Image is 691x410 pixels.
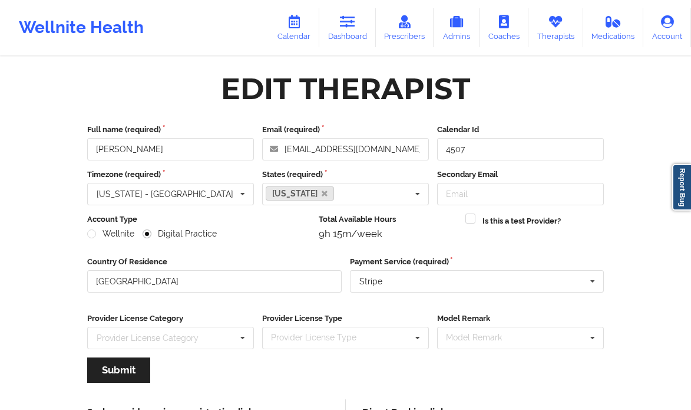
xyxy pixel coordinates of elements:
[528,8,583,47] a: Therapists
[643,8,691,47] a: Account
[376,8,434,47] a: Prescribers
[262,169,429,181] label: States (required)
[437,124,604,136] label: Calendar Id
[269,8,319,47] a: Calendar
[480,8,528,47] a: Coaches
[87,313,254,324] label: Provider License Category
[221,70,470,107] div: Edit Therapist
[87,138,254,160] input: Full name
[319,228,457,240] div: 9h 15m/week
[434,8,480,47] a: Admins
[437,183,604,205] input: Email
[443,331,519,345] div: Model Remark
[583,8,644,47] a: Medications
[268,331,373,345] div: Provider License Type
[262,138,429,160] input: Email address
[319,8,376,47] a: Dashboard
[437,138,604,160] input: Calendar Id
[87,229,134,239] label: Wellnite
[87,214,310,225] label: Account Type
[97,190,233,198] div: [US_STATE] - [GEOGRAPHIC_DATA]
[359,277,382,286] div: Stripe
[87,124,254,136] label: Full name (required)
[482,215,561,227] label: Is this a test Provider?
[672,164,691,211] a: Report Bug
[437,313,604,324] label: Model Remark
[97,334,199,342] div: Provider License Category
[350,256,604,268] label: Payment Service (required)
[143,229,217,239] label: Digital Practice
[87,169,254,181] label: Timezone (required)
[87,256,342,268] label: Country Of Residence
[262,313,429,324] label: Provider License Type
[262,124,429,136] label: Email (required)
[266,186,334,201] a: [US_STATE]
[319,214,457,225] label: Total Available Hours
[87,357,150,383] button: Submit
[437,169,604,181] label: Secondary Email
